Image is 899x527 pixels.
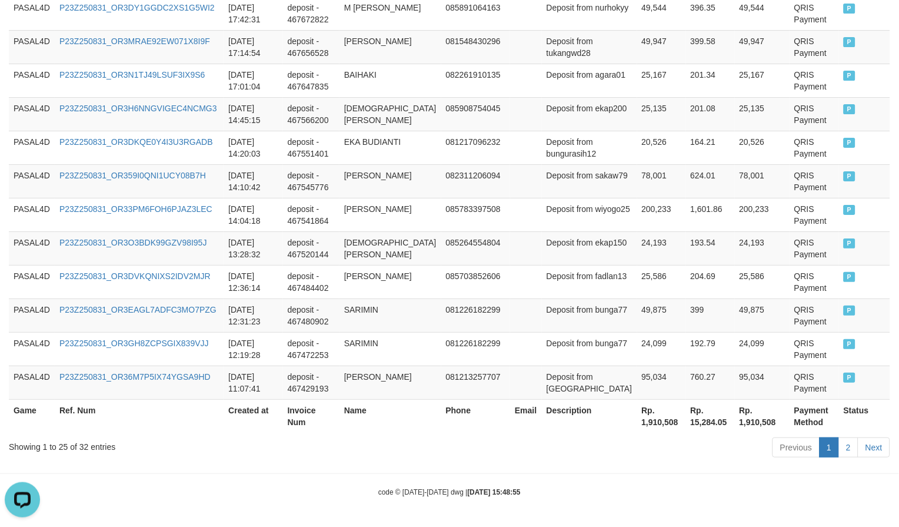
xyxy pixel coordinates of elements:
td: QRIS Payment [790,97,839,131]
td: QRIS Payment [790,30,839,64]
th: Rp. 1,910,508 [637,399,686,433]
span: PAID [844,71,855,81]
span: PAID [844,306,855,316]
td: QRIS Payment [790,164,839,198]
td: [PERSON_NAME] [339,164,441,198]
td: 081226182299 [441,332,511,366]
span: PAID [844,138,855,148]
button: Open LiveChat chat widget [5,5,40,40]
th: Description [542,399,637,433]
td: deposit - 467566200 [283,97,339,131]
th: Rp. 15,284.05 [686,399,735,433]
td: deposit - 467545776 [283,164,339,198]
td: QRIS Payment [790,366,839,399]
td: Deposit from tukangwd28 [542,30,637,64]
td: [DATE] 14:45:15 [224,97,282,131]
td: Deposit from ekap200 [542,97,637,131]
th: Status [839,399,890,433]
td: PASAL4D [9,131,55,164]
td: PASAL4D [9,265,55,299]
strong: [DATE] 15:48:55 [468,488,521,496]
td: [DATE] 17:14:54 [224,30,282,64]
td: Deposit from agara01 [542,64,637,97]
th: Game [9,399,55,433]
td: [DEMOGRAPHIC_DATA][PERSON_NAME] [339,97,441,131]
td: 204.69 [686,265,735,299]
a: P23Z250831_OR3MRAE92EW071X8I9F [59,37,210,46]
td: 25,135 [637,97,686,131]
a: P23Z250831_OR3DKQE0Y4I3U3RGADB [59,137,213,147]
span: PAID [844,272,855,282]
td: [DATE] 14:04:18 [224,198,282,231]
span: PAID [844,171,855,181]
td: 085908754045 [441,97,511,131]
a: P23Z250831_OR3O3BDK99GZV98I95J [59,238,207,247]
a: P23Z250831_OR36M7P5IX74YGSA9HD [59,372,211,382]
td: Deposit from bunga77 [542,299,637,332]
td: Deposit from wiyogo25 [542,198,637,231]
td: QRIS Payment [790,231,839,265]
td: 24,099 [637,332,686,366]
span: PAID [844,373,855,383]
th: Email [510,399,542,433]
td: PASAL4D [9,30,55,64]
td: 78,001 [637,164,686,198]
td: [DATE] 12:19:28 [224,332,282,366]
td: deposit - 467484402 [283,265,339,299]
td: [DATE] 12:31:23 [224,299,282,332]
td: 95,034 [735,366,790,399]
td: 25,167 [735,64,790,97]
th: Ref. Num [55,399,224,433]
td: 20,526 [637,131,686,164]
td: [DATE] 14:20:03 [224,131,282,164]
td: Deposit from sakaw79 [542,164,637,198]
td: 24,193 [637,231,686,265]
td: deposit - 467656528 [283,30,339,64]
td: [PERSON_NAME] [339,30,441,64]
td: 760.27 [686,366,735,399]
td: SARIMIN [339,299,441,332]
td: 49,875 [735,299,790,332]
span: PAID [844,205,855,215]
td: 25,167 [637,64,686,97]
th: Name [339,399,441,433]
td: QRIS Payment [790,332,839,366]
td: deposit - 467647835 [283,64,339,97]
td: PASAL4D [9,97,55,131]
td: Deposit from [GEOGRAPHIC_DATA] [542,366,637,399]
a: Next [858,437,890,458]
td: QRIS Payment [790,265,839,299]
td: [DATE] 12:36:14 [224,265,282,299]
td: [DATE] 11:07:41 [224,366,282,399]
td: Deposit from bunga77 [542,332,637,366]
th: Created at [224,399,282,433]
div: Showing 1 to 25 of 32 entries [9,436,366,453]
td: [PERSON_NAME] [339,198,441,231]
td: [DATE] 17:01:04 [224,64,282,97]
td: 25,586 [735,265,790,299]
td: 085783397508 [441,198,511,231]
td: 081217096232 [441,131,511,164]
td: PASAL4D [9,198,55,231]
a: P23Z250831_OR3N1TJ49LSUF3IX9S6 [59,70,205,79]
span: PAID [844,339,855,349]
a: P23Z250831_OR359I0QNI1UCY08B7H [59,171,206,180]
td: [DEMOGRAPHIC_DATA][PERSON_NAME] [339,231,441,265]
td: QRIS Payment [790,131,839,164]
a: P23Z250831_OR3GH8ZCPSGIX839VJJ [59,339,209,348]
th: Phone [441,399,511,433]
td: 24,193 [735,231,790,265]
td: EKA BUDIANTI [339,131,441,164]
a: 2 [838,437,858,458]
td: Deposit from ekap150 [542,231,637,265]
td: 25,586 [637,265,686,299]
span: PAID [844,104,855,114]
td: deposit - 467541864 [283,198,339,231]
td: 78,001 [735,164,790,198]
td: 164.21 [686,131,735,164]
td: 201.08 [686,97,735,131]
small: code © [DATE]-[DATE] dwg | [378,488,521,496]
td: 200,233 [637,198,686,231]
td: 20,526 [735,131,790,164]
span: PAID [844,238,855,248]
